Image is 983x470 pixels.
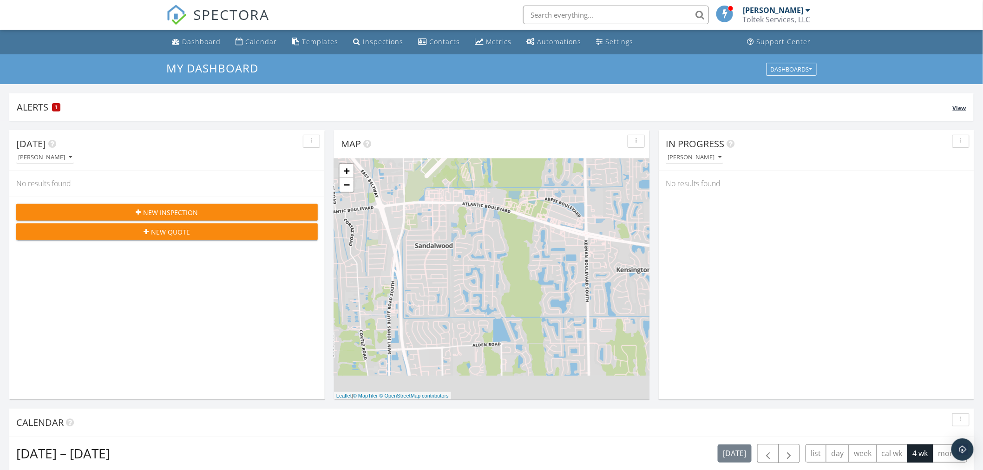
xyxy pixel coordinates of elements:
a: Support Center [744,33,815,51]
button: Previous [757,444,779,463]
span: New Inspection [144,208,198,217]
div: Alerts [17,101,953,113]
div: Open Intercom Messenger [951,438,974,461]
div: No results found [659,171,974,196]
button: [PERSON_NAME] [16,151,74,164]
span: [DATE] [16,137,46,150]
div: Settings [605,37,633,46]
div: | [334,392,451,400]
a: Calendar [232,33,281,51]
button: cal wk [877,444,908,463]
span: Calendar [16,416,64,429]
div: Dashboards [771,66,813,72]
a: Zoom out [340,178,354,192]
button: week [849,444,877,463]
div: Inspections [363,37,403,46]
a: Dashboard [168,33,224,51]
div: Contacts [429,37,460,46]
div: [PERSON_NAME] [668,154,721,161]
div: Toltek Services, LLC [743,15,811,24]
button: [DATE] [718,444,752,463]
span: In Progress [666,137,724,150]
span: My Dashboard [166,60,258,76]
button: list [806,444,826,463]
span: Map [341,137,361,150]
span: 1 [55,104,58,111]
a: Zoom in [340,164,354,178]
div: Support Center [757,37,811,46]
div: [PERSON_NAME] [18,154,72,161]
a: Contacts [414,33,464,51]
div: Metrics [486,37,511,46]
a: © OpenStreetMap contributors [380,393,449,398]
div: No results found [9,171,325,196]
a: SPECTORA [166,13,269,32]
button: [PERSON_NAME] [666,151,723,164]
button: Next [779,444,800,463]
span: New Quote [151,227,190,237]
a: Metrics [471,33,515,51]
button: month [933,444,967,463]
div: [PERSON_NAME] [743,6,804,15]
div: Dashboard [182,37,221,46]
div: Automations [537,37,581,46]
button: day [826,444,849,463]
a: Leaflet [336,393,352,398]
h2: [DATE] – [DATE] [16,444,110,463]
button: New Inspection [16,204,318,221]
div: Templates [302,37,338,46]
span: SPECTORA [193,5,269,24]
input: Search everything... [523,6,709,24]
span: View [953,104,966,112]
a: Templates [288,33,342,51]
button: Dashboards [767,63,817,76]
div: Calendar [245,37,277,46]
a: Automations (Basic) [523,33,585,51]
img: The Best Home Inspection Software - Spectora [166,5,187,25]
a: Settings [592,33,637,51]
button: 4 wk [907,444,933,463]
button: New Quote [16,223,318,240]
a: © MapTiler [353,393,378,398]
a: Inspections [349,33,407,51]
